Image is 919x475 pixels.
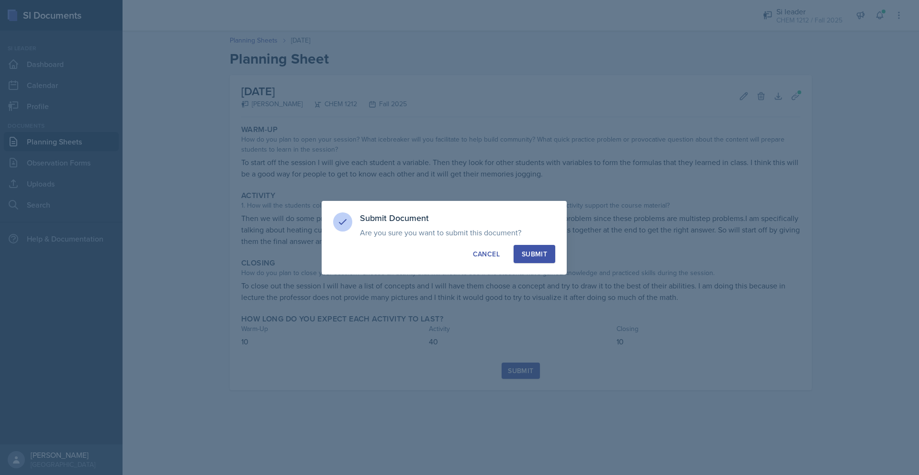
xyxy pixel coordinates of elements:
[360,212,555,224] h3: Submit Document
[522,249,547,259] div: Submit
[473,249,500,259] div: Cancel
[465,245,508,263] button: Cancel
[360,228,555,237] p: Are you sure you want to submit this document?
[514,245,555,263] button: Submit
